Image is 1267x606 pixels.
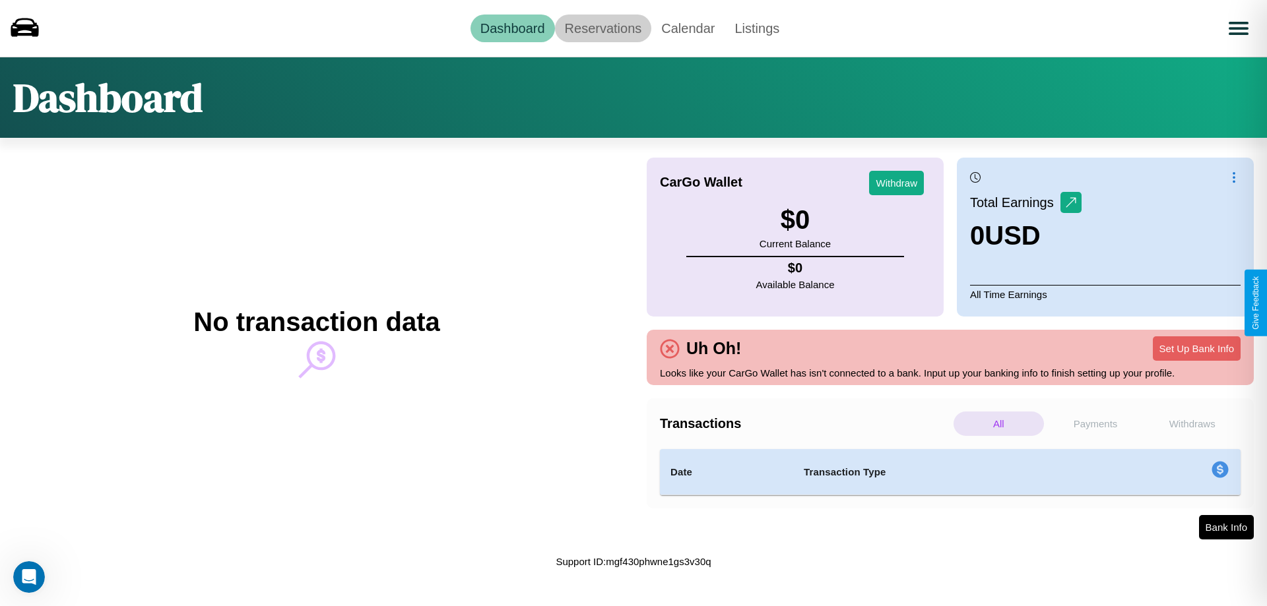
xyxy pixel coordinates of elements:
p: Available Balance [756,276,835,293]
p: Total Earnings [970,191,1060,214]
iframe: Intercom live chat [13,561,45,593]
button: Set Up Bank Info [1153,336,1241,361]
p: Withdraws [1147,411,1237,436]
button: Open menu [1220,10,1257,47]
h3: 0 USD [970,221,1082,251]
p: All [954,411,1044,436]
button: Bank Info [1199,515,1254,539]
h4: Transactions [660,416,950,431]
h4: Transaction Type [804,464,1103,480]
a: Listings [725,15,789,42]
h4: Uh Oh! [680,339,748,358]
a: Calendar [651,15,725,42]
h1: Dashboard [13,71,203,125]
button: Withdraw [869,171,924,195]
div: Give Feedback [1251,276,1260,330]
p: Looks like your CarGo Wallet has isn't connected to a bank. Input up your banking info to finish ... [660,364,1241,382]
h2: No transaction data [193,307,439,337]
h4: $ 0 [756,260,835,276]
p: Support ID: mgf430phwne1gs3v30q [556,553,711,570]
h3: $ 0 [760,205,831,235]
h4: Date [670,464,783,480]
p: Current Balance [760,235,831,253]
p: Payments [1051,411,1141,436]
a: Dashboard [471,15,555,42]
p: All Time Earnings [970,285,1241,303]
h4: CarGo Wallet [660,175,742,190]
a: Reservations [555,15,652,42]
table: simple table [660,449,1241,495]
